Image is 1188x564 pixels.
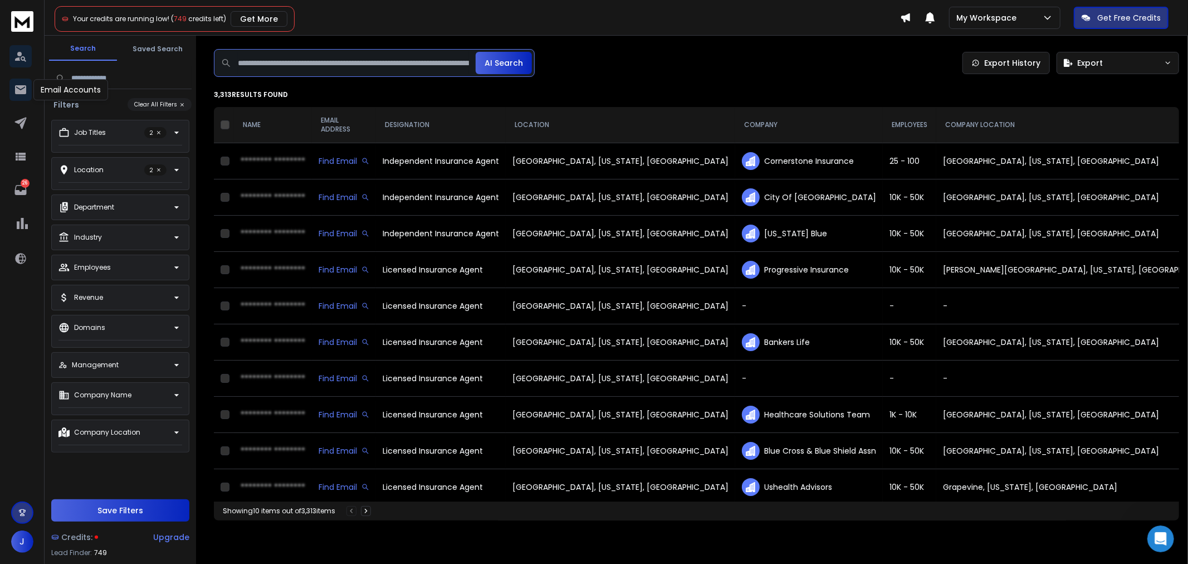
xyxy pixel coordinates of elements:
[1097,12,1161,23] p: Get Free Credits
[153,532,189,543] div: Upgrade
[144,164,167,176] p: 2
[11,531,33,553] button: J
[376,433,506,469] td: Licensed Insurance Agent
[53,365,62,374] button: Upload attachment
[506,433,735,469] td: [GEOGRAPHIC_DATA], [US_STATE], [GEOGRAPHIC_DATA]
[376,143,506,179] td: Independent Insurance Agent
[962,52,1050,74] a: Export History
[33,65,204,75] div: <b>[PERSON_NAME]</b> joined the conversation
[883,361,936,397] td: -
[506,361,735,397] td: [GEOGRAPHIC_DATA], [US_STATE], [GEOGRAPHIC_DATA]
[174,14,187,23] span: 749
[231,11,287,27] button: Get More
[94,548,107,557] span: 749
[376,288,506,324] td: Licensed Insurance Agent
[883,397,936,433] td: 1K - 10K
[476,52,532,74] button: AI Search
[376,216,506,252] td: Independent Insurance Agent
[883,216,936,252] td: 10K - 50K
[124,38,192,60] button: Saved Search
[883,324,936,361] td: 10K - 50K
[1147,526,1174,552] iframe: Intercom live chat
[883,288,936,324] td: -
[35,333,81,342] b: Reconnect
[742,333,876,351] div: Bankers Life
[956,12,1021,23] p: My Workspace
[7,4,28,26] button: go back
[735,288,883,324] td: -
[74,166,104,174] p: Location
[319,482,369,493] div: Find Email
[883,433,936,469] td: 10K - 50K
[319,373,369,384] div: Find Email
[74,391,131,400] p: Company Name
[319,300,369,312] div: Find Email
[18,118,167,138] b: “Temporary authentication failure”
[9,342,213,361] textarea: Message…
[26,271,174,292] li: The mailbox connection dropped temporarily due to server instability.
[506,143,735,179] td: [GEOGRAPHIC_DATA], [US_STATE], [GEOGRAPHIC_DATA]
[35,365,44,374] button: Gif picker
[74,263,111,272] p: Employees
[61,532,92,543] span: Credits:
[171,14,226,23] span: ( credits left)
[234,107,312,143] th: NAME
[128,98,192,111] button: Clear All Filters
[742,261,876,279] div: Progressive Insurance
[376,469,506,505] td: Licensed Insurance Agent
[319,192,369,203] div: Find Email
[376,252,506,288] td: Licensed Insurance Agent
[735,107,883,143] th: COMPANY
[376,179,506,216] td: Independent Insurance Agent
[883,252,936,288] td: 10K - 50K
[74,428,140,437] p: Company Location
[51,548,92,557] p: Lead Finder:
[9,63,214,89] div: Raj says…
[506,397,735,433] td: [GEOGRAPHIC_DATA], [US_STATE], [GEOGRAPHIC_DATA]
[49,37,117,61] button: Search
[319,337,369,348] div: Find Email
[51,526,189,548] a: Credits:Upgrade
[742,406,876,424] div: Healthcare Solutions Team
[883,179,936,216] td: 10K - 50K
[26,295,174,316] li: The account session expired and needs a fresh re-authentication.
[17,365,26,374] button: Emoji picker
[319,155,369,167] div: Find Email
[319,264,369,275] div: Find Email
[74,233,102,242] p: Industry
[9,89,214,407] div: Raj says…
[49,99,84,110] h3: Filters
[9,179,32,201] a: 26
[1074,7,1169,29] button: Get Free Credits
[742,188,876,206] div: City Of [GEOGRAPHIC_DATA]
[312,107,376,143] th: EMAIL ADDRESS
[506,469,735,505] td: [GEOGRAPHIC_DATA], [US_STATE], [GEOGRAPHIC_DATA]
[54,11,70,19] h1: Box
[214,90,1179,99] p: 3,313 results found
[74,203,114,212] p: Department
[73,14,169,23] span: Your credits are running low!
[9,54,214,54] div: New messages divider
[506,324,735,361] td: [GEOGRAPHIC_DATA], [US_STATE], [GEOGRAPHIC_DATA]
[506,216,735,252] td: [GEOGRAPHIC_DATA], [US_STATE], [GEOGRAPHIC_DATA]
[1077,57,1103,69] span: Export
[191,361,209,378] button: Send a message…
[742,442,876,460] div: Blue Cross & Blue Shield Assn
[319,228,369,239] div: Find Email
[18,215,174,248] div: A few common reasons why this happens:
[74,293,103,302] p: Revenue
[319,445,369,456] div: Find Email
[72,361,119,369] p: Management
[376,361,506,397] td: Licensed Insurance Agent
[883,107,936,143] th: EMPLOYEES
[506,288,735,324] td: [GEOGRAPHIC_DATA], [US_STATE], [GEOGRAPHIC_DATA]
[26,248,174,269] li: Login details may have been updated or reset recently.
[376,107,506,143] th: DESIGNATION
[506,107,735,143] th: LOCATION
[21,179,30,188] p: 26
[883,469,936,505] td: 10K - 50K
[742,478,876,496] div: Ushealth Advisors
[742,152,876,170] div: Cornerstone Insurance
